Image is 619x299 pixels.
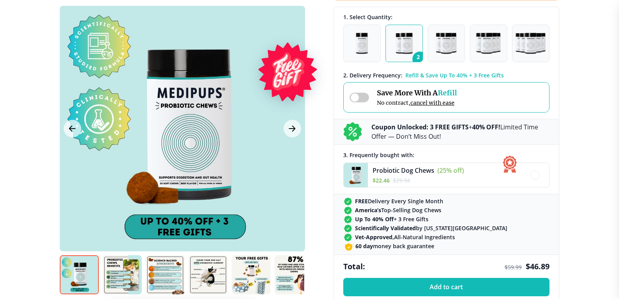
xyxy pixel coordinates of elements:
span: Total: [343,261,365,272]
span: Save More With A [377,88,457,97]
b: Coupon Unlocked: 3 FREE GIFTS [371,123,469,131]
span: + 3 Free Gifts [355,215,428,223]
span: (25% off) [437,166,464,175]
span: No contract, [377,99,457,106]
strong: FREE [355,197,368,205]
span: $ 46.89 [526,261,549,272]
span: Delivery Every Single Month [355,197,443,205]
span: money back guarantee [355,242,434,250]
img: Probiotic Dog Chews | Natural Dog Supplements [189,255,228,294]
span: $ 22.46 [373,177,390,184]
span: by [US_STATE][GEOGRAPHIC_DATA] [355,224,507,232]
span: Refill [438,88,457,97]
span: Add to cart [430,283,463,291]
button: Add to cart [343,278,549,296]
img: Probiotic Dog Chews | Natural Dog Supplements [232,255,271,294]
img: Probiotic Dog Chews | Natural Dog Supplements [275,255,314,294]
strong: America’s [355,206,381,214]
span: Probiotic Dog Chews [373,166,434,175]
span: 2 . Delivery Frequency: [343,72,402,79]
strong: 60 day [355,242,373,250]
span: $ 29.94 [393,177,410,184]
span: 2 [412,52,427,66]
span: $ 59.99 [505,263,522,271]
img: Pack of 3 - Natural Dog Supplements [436,33,457,54]
span: All-Natural Ingredients [355,233,455,241]
img: Pack of 5 - Natural Dog Supplements [516,33,546,54]
p: + Limited Time Offer — Don’t Miss Out! [371,122,549,141]
img: Pack of 2 - Natural Dog Supplements [396,33,413,54]
button: Previous Image [64,120,81,138]
img: Probiotic Dog Chews | Natural Dog Supplements [103,255,142,294]
button: Next Image [284,120,301,138]
div: 1. Select Quantity: [343,13,549,21]
img: Probiotic Dog Chews | Natural Dog Supplements [60,255,99,294]
img: Pack of 1 - Natural Dog Supplements [356,33,368,54]
img: Probiotic Dog Chews | Natural Dog Supplements [146,255,185,294]
strong: Scientifically Validated [355,224,416,232]
span: 3 . Frequently bought with: [343,151,414,159]
button: 2 [385,25,423,62]
strong: Up To 40% Off [355,215,394,223]
img: Pack of 4 - Natural Dog Supplements [476,33,501,54]
img: Probiotic Dog Chews - Medipups [344,163,368,187]
span: Refill & Save Up To 40% + 3 Free Gifts [405,72,504,79]
strong: Vet-Approved, [355,233,394,241]
span: Top-Selling Dog Chews [355,206,441,214]
span: cancel with ease [410,99,455,106]
b: 40% OFF! [472,123,500,131]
